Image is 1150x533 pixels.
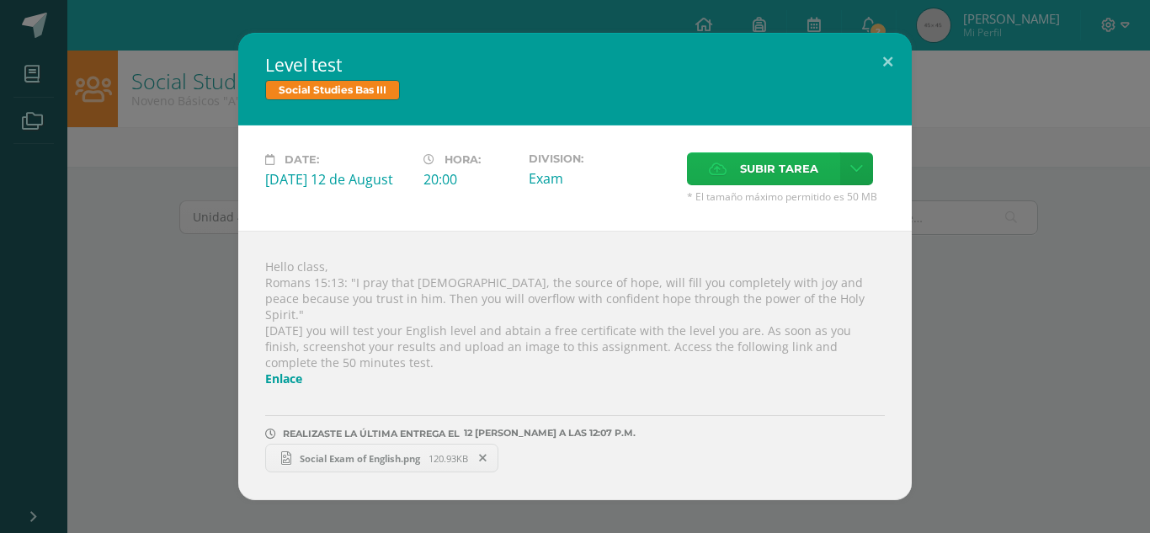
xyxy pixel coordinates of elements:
[529,169,673,188] div: Exam
[460,433,636,434] span: 12 [PERSON_NAME] A LAS 12:07 P.M.
[529,152,673,165] label: Division:
[423,170,515,189] div: 20:00
[238,231,912,500] div: Hello class, Romans 15:13: "I pray that [DEMOGRAPHIC_DATA], the source of hope, will fill you com...
[265,80,400,100] span: Social Studies Bas III
[265,444,498,472] a: Social Exam of English.png 120.93KB
[283,428,460,440] span: REALIZASTE LA ÚLTIMA ENTREGA EL
[265,370,302,386] a: Enlace
[429,452,468,465] span: 120.93KB
[687,189,885,204] span: * El tamaño máximo permitido es 50 MB
[469,449,498,467] span: Remover entrega
[291,452,429,465] span: Social Exam of English.png
[445,153,481,166] span: Hora:
[285,153,319,166] span: Date:
[265,170,410,189] div: [DATE] 12 de August
[740,153,818,184] span: Subir tarea
[864,33,912,90] button: Close (Esc)
[265,53,885,77] h2: Level test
